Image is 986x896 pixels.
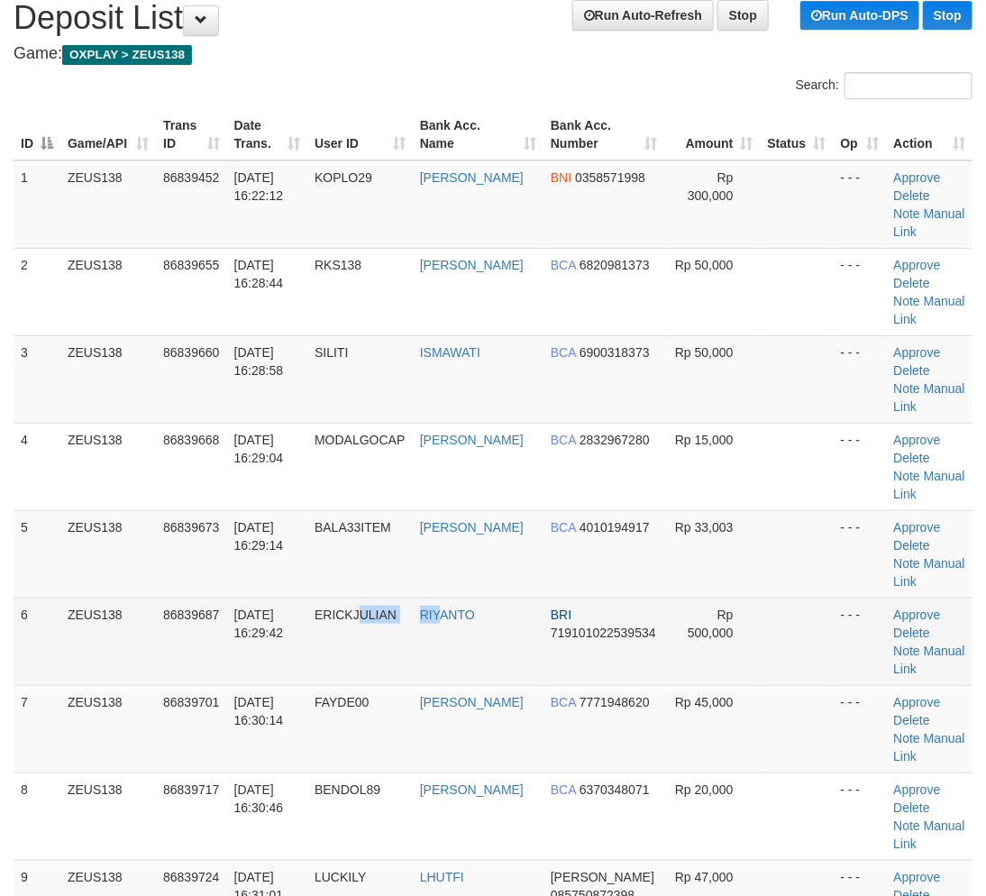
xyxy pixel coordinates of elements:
span: KOPLO29 [315,170,372,185]
span: 86839655 [163,258,219,272]
span: Rp 50,000 [675,345,734,360]
span: Copy 7771948620 to clipboard [580,695,650,709]
a: [PERSON_NAME] [420,433,524,447]
span: Copy 6900318373 to clipboard [580,345,650,360]
a: Delete [893,451,929,465]
span: BCA [551,258,576,272]
th: Amount: activate to sort column ascending [664,109,760,160]
td: - - - [834,773,887,860]
a: [PERSON_NAME] [420,520,524,535]
span: Copy 719101022539534 to clipboard [551,626,656,640]
a: ISMAWATI [420,345,480,360]
a: Approve [893,433,940,447]
a: Note [893,556,920,571]
span: LUCKILY [315,870,366,884]
th: Bank Acc. Name: activate to sort column ascending [413,109,543,160]
td: 5 [14,510,60,598]
td: 4 [14,423,60,510]
a: Approve [893,695,940,709]
span: Rp 50,000 [675,258,734,272]
th: Action: activate to sort column ascending [886,109,972,160]
span: Rp 15,000 [675,433,734,447]
span: RKS138 [315,258,361,272]
span: 86839673 [163,520,219,535]
a: Manual Link [893,818,964,851]
td: 2 [14,248,60,335]
span: Copy 4010194917 to clipboard [580,520,650,535]
th: Trans ID: activate to sort column ascending [156,109,227,160]
a: RIYANTO [420,608,475,622]
td: - - - [834,160,887,249]
span: Rp 500,000 [688,608,734,640]
span: 86839701 [163,695,219,709]
span: Rp 20,000 [675,782,734,797]
a: Note [893,294,920,308]
span: [DATE] 16:29:42 [234,608,284,640]
span: [DATE] 16:28:58 [234,345,284,378]
span: SILITI [315,345,348,360]
th: Bank Acc. Number: activate to sort column ascending [543,109,664,160]
span: BENDOL89 [315,782,380,797]
span: [DATE] 16:30:46 [234,782,284,815]
span: Copy 6820981373 to clipboard [580,258,650,272]
a: Approve [893,870,940,884]
a: Note [893,381,920,396]
td: ZEUS138 [60,423,156,510]
td: - - - [834,335,887,423]
a: Note [893,818,920,833]
a: Delete [893,713,929,727]
span: FAYDE00 [315,695,369,709]
span: Rp 33,003 [675,520,734,535]
td: 3 [14,335,60,423]
a: Delete [893,800,929,815]
a: Manual Link [893,206,964,239]
td: - - - [834,685,887,773]
a: LHUTFI [420,870,464,884]
td: ZEUS138 [60,685,156,773]
td: ZEUS138 [60,510,156,598]
th: Date Trans.: activate to sort column ascending [227,109,307,160]
td: ZEUS138 [60,773,156,860]
a: Manual Link [893,469,964,501]
th: Status: activate to sort column ascending [761,109,834,160]
span: BCA [551,345,576,360]
span: Copy 0358571998 to clipboard [575,170,645,185]
span: BALA33ITEM [315,520,391,535]
span: [DATE] 16:28:44 [234,258,284,290]
span: Rp 45,000 [675,695,734,709]
td: 1 [14,160,60,249]
td: ZEUS138 [60,160,156,249]
a: Manual Link [893,731,964,763]
td: ZEUS138 [60,598,156,685]
span: BCA [551,520,576,535]
span: 86839660 [163,345,219,360]
a: Manual Link [893,294,964,326]
th: Op: activate to sort column ascending [834,109,887,160]
span: [DATE] 16:29:04 [234,433,284,465]
span: Copy 6370348071 to clipboard [580,782,650,797]
input: Search: [844,72,972,99]
a: Approve [893,345,940,360]
a: Manual Link [893,381,964,414]
label: Search: [796,72,972,99]
a: [PERSON_NAME] [420,695,524,709]
th: User ID: activate to sort column ascending [307,109,413,160]
span: BCA [551,695,576,709]
span: [DATE] 16:30:14 [234,695,284,727]
h4: Game: [14,45,972,63]
a: Note [893,731,920,745]
a: [PERSON_NAME] [420,170,524,185]
span: BRI [551,608,571,622]
th: Game/API: activate to sort column ascending [60,109,156,160]
span: 86839452 [163,170,219,185]
a: Note [893,644,920,658]
span: Copy 2832967280 to clipboard [580,433,650,447]
a: Approve [893,782,940,797]
td: - - - [834,598,887,685]
span: [PERSON_NAME] [551,870,654,884]
td: - - - [834,423,887,510]
a: Note [893,206,920,221]
span: Rp 47,000 [675,870,734,884]
td: 7 [14,685,60,773]
td: 8 [14,773,60,860]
